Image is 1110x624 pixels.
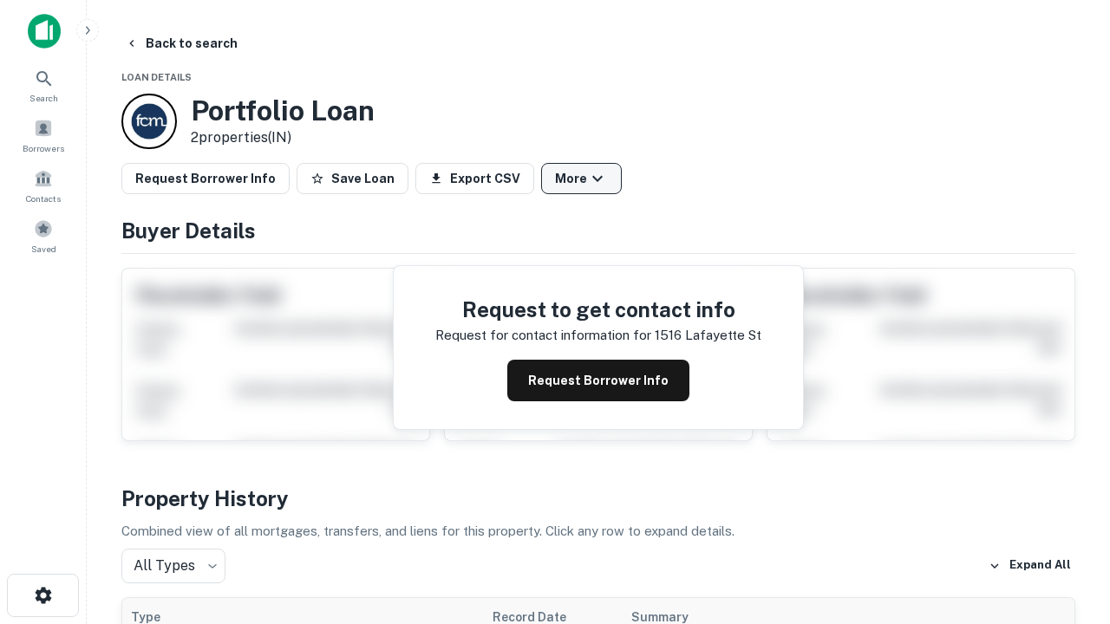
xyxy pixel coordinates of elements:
a: Search [5,62,82,108]
h4: Request to get contact info [435,294,761,325]
button: Request Borrower Info [121,163,290,194]
span: Loan Details [121,72,192,82]
button: More [541,163,622,194]
button: Request Borrower Info [507,360,689,401]
span: Contacts [26,192,61,205]
span: Borrowers [23,141,64,155]
p: Combined view of all mortgages, transfers, and liens for this property. Click any row to expand d... [121,521,1075,542]
p: 2 properties (IN) [191,127,375,148]
h4: Buyer Details [121,215,1075,246]
a: Contacts [5,162,82,209]
p: Request for contact information for [435,325,651,346]
button: Expand All [984,553,1075,579]
img: capitalize-icon.png [28,14,61,49]
button: Export CSV [415,163,534,194]
a: Borrowers [5,112,82,159]
button: Back to search [118,28,245,59]
a: Saved [5,212,82,259]
button: Save Loan [297,163,408,194]
h3: Portfolio Loan [191,94,375,127]
h4: Property History [121,483,1075,514]
iframe: Chat Widget [1023,485,1110,569]
div: All Types [121,549,225,583]
span: Saved [31,242,56,256]
span: Search [29,91,58,105]
p: 1516 lafayette st [655,325,761,346]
